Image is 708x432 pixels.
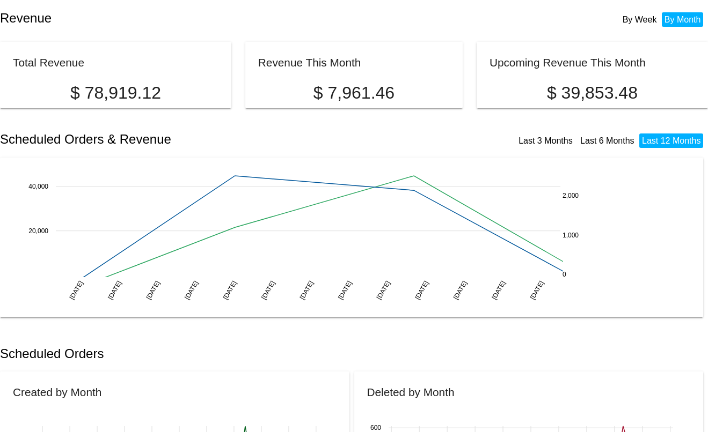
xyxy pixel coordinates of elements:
p: $ 39,853.48 [490,83,695,103]
text: [DATE] [452,279,469,301]
text: [DATE] [222,279,238,301]
h2: Revenue This Month [258,56,361,69]
text: [DATE] [413,279,430,301]
text: [DATE] [337,279,353,301]
a: Last 12 Months [642,136,700,145]
h2: Total Revenue [13,56,84,69]
a: Last 6 Months [580,136,634,145]
text: [DATE] [298,279,315,301]
text: [DATE] [68,279,85,301]
text: 600 [370,424,381,432]
a: Last 3 Months [519,136,573,145]
text: [DATE] [260,279,276,301]
text: [DATE] [529,279,545,301]
li: By Week [620,12,660,27]
text: 1,000 [563,231,579,239]
text: [DATE] [145,279,162,301]
text: [DATE] [490,279,507,301]
text: 20,000 [28,227,48,234]
h2: Upcoming Revenue This Month [490,56,646,69]
h2: Created by Month [13,386,101,398]
text: [DATE] [183,279,200,301]
li: By Month [662,12,704,27]
h2: Deleted by Month [367,386,455,398]
text: [DATE] [106,279,123,301]
text: 0 [563,270,566,278]
text: 40,000 [28,183,48,190]
p: $ 7,961.46 [258,83,450,103]
text: [DATE] [375,279,392,301]
text: 2,000 [563,192,579,199]
p: $ 78,919.12 [13,83,218,103]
